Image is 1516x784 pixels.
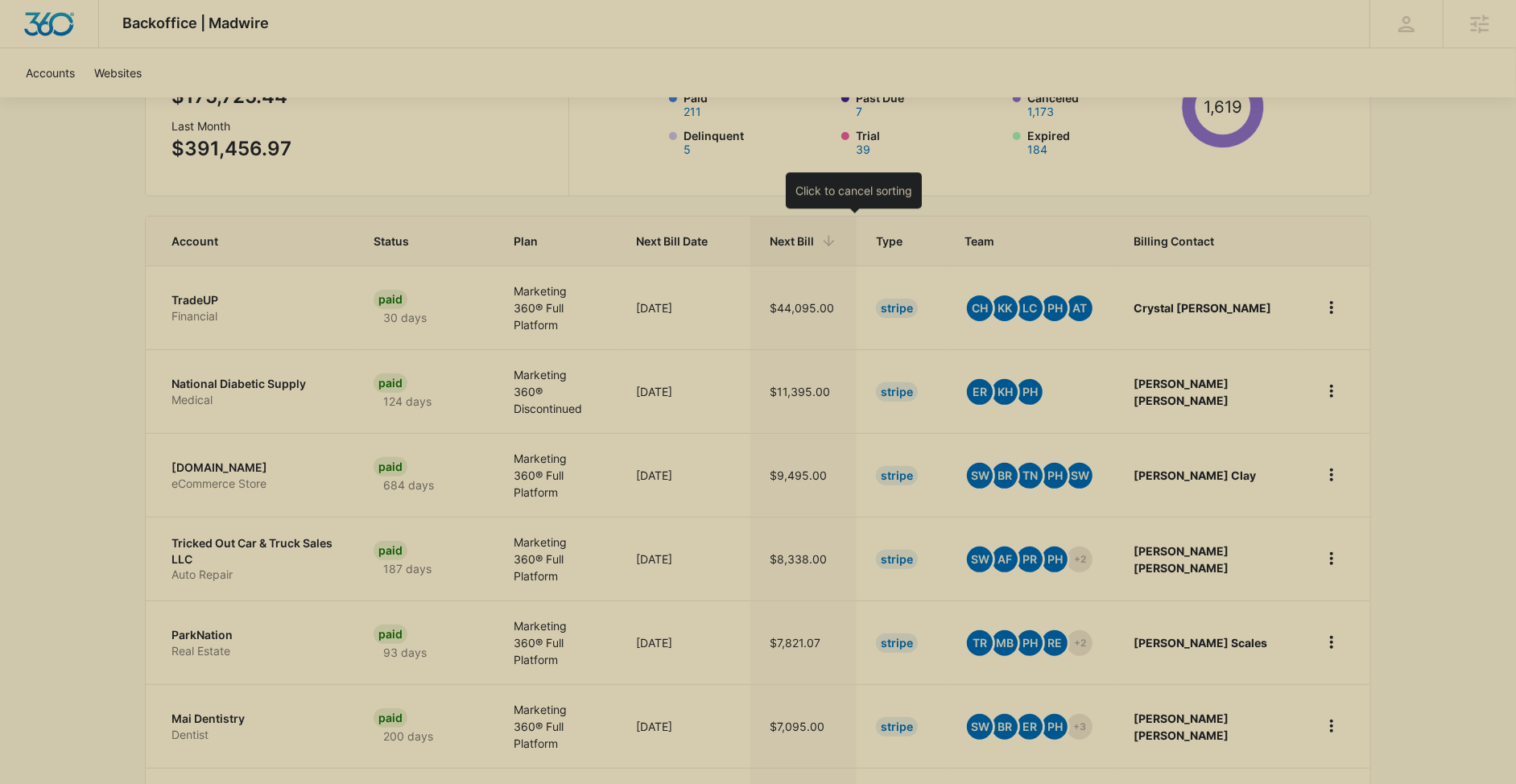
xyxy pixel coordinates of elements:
p: 187 days [374,560,441,577]
label: Past Due [856,89,1004,118]
span: SW [967,463,993,489]
button: Past Due [856,106,862,118]
td: [DATE] [617,600,750,684]
span: MB [992,630,1018,656]
span: Billing Contact [1134,233,1280,250]
td: [DATE] [617,349,750,433]
a: TradeUPFinancial [171,292,335,324]
p: Marketing 360® Full Platform [514,701,597,752]
div: Stripe [876,382,918,402]
button: home [1319,713,1345,739]
a: [DOMAIN_NAME]eCommerce Store [171,460,335,491]
button: Trial [856,144,870,155]
div: Stripe [876,466,918,485]
p: 200 days [374,728,443,745]
button: Paid [684,106,701,118]
strong: [PERSON_NAME] Clay [1134,468,1256,482]
span: TN [1017,463,1043,489]
p: $391,456.97 [171,134,291,163]
p: Marketing 360® Discontinued [514,366,597,417]
span: Next Bill Date [636,233,708,250]
div: Paid [374,541,407,560]
span: PH [1017,379,1043,405]
p: 684 days [374,477,444,493]
td: [DATE] [617,433,750,517]
p: National Diabetic Supply [171,376,335,392]
p: Marketing 360® Full Platform [514,450,597,501]
td: [DATE] [617,517,750,600]
a: Websites [85,48,151,97]
button: home [1319,378,1345,404]
span: Type [876,233,903,250]
p: Mai Dentistry [171,711,335,727]
button: Delinquent [684,144,691,155]
p: eCommerce Store [171,476,335,492]
strong: [PERSON_NAME] [PERSON_NAME] [1134,544,1229,575]
label: Paid [684,89,832,118]
td: $7,821.07 [750,600,857,684]
button: Expired [1027,144,1047,155]
td: $11,395.00 [750,349,857,433]
button: home [1319,546,1345,571]
span: Backoffice | Madwire [123,14,270,31]
td: $7,095.00 [750,684,857,768]
label: Canceled [1027,89,1175,118]
p: [DOMAIN_NAME] [171,460,335,476]
a: Tricked Out Car & Truck Sales LLCAuto Repair [171,535,335,583]
td: [DATE] [617,684,750,768]
button: home [1319,462,1345,488]
p: Marketing 360® Full Platform [514,534,597,584]
span: AF [992,547,1018,572]
div: Paid [374,708,407,728]
button: home [1319,295,1345,320]
h3: Last Month [171,118,291,134]
p: Financial [171,308,335,324]
button: Canceled [1027,106,1054,118]
span: AT [1067,295,1093,321]
td: $44,095.00 [750,266,857,349]
p: ParkNation [171,627,335,643]
span: PH [1042,714,1068,740]
span: SW [967,547,993,572]
label: Expired [1027,127,1175,155]
span: ER [1017,714,1043,740]
div: Paid [374,625,407,644]
a: Accounts [16,48,85,97]
div: Stripe [876,633,918,653]
p: Dentist [171,727,335,743]
strong: [PERSON_NAME] [PERSON_NAME] [1134,377,1229,407]
p: 30 days [374,309,436,326]
td: $9,495.00 [750,433,857,517]
tspan: 1,619 [1204,97,1242,117]
div: Click to cancel sorting [786,172,922,208]
p: Auto Repair [171,567,335,583]
span: SW [967,714,993,740]
span: LC [1017,295,1043,321]
span: BR [992,463,1018,489]
p: 93 days [374,644,436,661]
td: $8,338.00 [750,517,857,600]
td: [DATE] [617,266,750,349]
span: PH [1017,630,1043,656]
span: +2 [1067,630,1093,656]
p: Medical [171,392,335,408]
strong: [PERSON_NAME] Scales [1134,636,1267,650]
span: KH [992,379,1018,405]
div: Paid [374,290,407,309]
span: +3 [1067,714,1093,740]
p: Tricked Out Car & Truck Sales LLC [171,535,335,567]
div: Stripe [876,550,918,569]
label: Trial [856,127,1004,155]
span: ER [967,379,993,405]
span: PR [1017,547,1043,572]
span: TR [967,630,993,656]
p: Marketing 360® Full Platform [514,283,597,333]
span: KK [992,295,1018,321]
p: Marketing 360® Full Platform [514,617,597,668]
div: Paid [374,373,407,393]
p: 124 days [374,393,441,410]
div: Stripe [876,299,918,318]
span: Next Bill [770,233,814,250]
span: Plan [514,233,597,250]
div: Paid [374,457,407,477]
